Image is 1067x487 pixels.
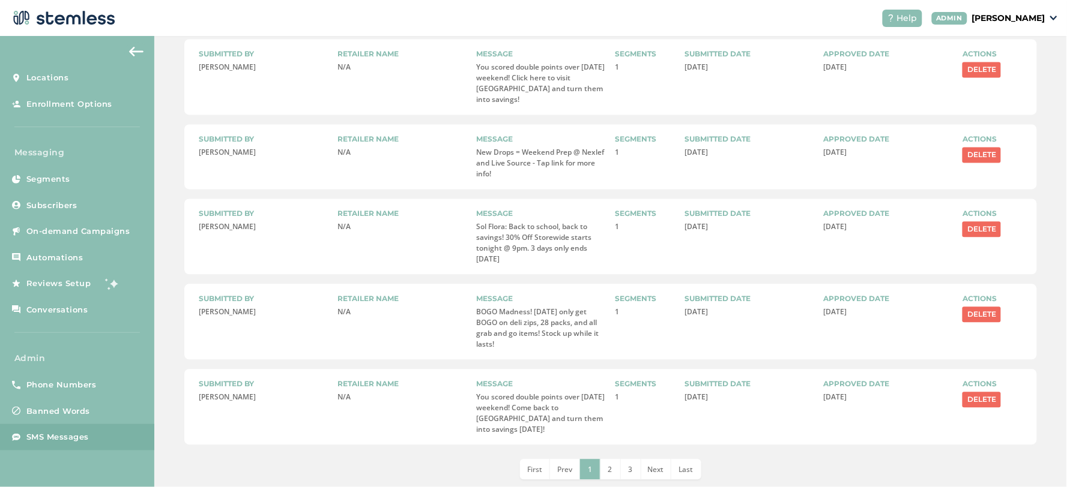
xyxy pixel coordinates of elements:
p: N/A [337,222,467,233]
label: Message [476,294,605,305]
label: Message [476,379,605,390]
span: 3 [629,465,633,475]
span: Help [897,12,917,25]
span: First [527,465,542,475]
p: [DATE] [824,392,953,403]
label: Submitted by [199,379,328,390]
label: Submitted date [685,379,814,390]
p: N/A [337,148,467,158]
label: Submitted by [199,294,328,305]
span: Reviews Setup [26,278,91,290]
p: Sol Flora: Back to school, back to savings! 30% Off Storewide starts tonight @ 9pm. 3 days only e... [476,222,605,265]
p: N/A [337,307,467,318]
span: Last [679,465,694,475]
label: Message [476,49,605,60]
img: glitter-stars-b7820f95.gif [100,272,124,296]
label: Submitted by [199,134,328,145]
button: Delete [963,307,1001,323]
img: icon-help-white-03924b79.svg [887,14,895,22]
p: 1 [615,222,676,233]
p: You scored double points over [DATE] weekend! Come back to [GEOGRAPHIC_DATA] and turn them into s... [476,392,605,435]
span: Locations [26,72,69,84]
button: Delete [963,392,1001,408]
p: 1 [615,62,676,73]
div: ADMIN [932,12,968,25]
p: 1 [615,392,676,403]
label: Retailer name [337,209,467,220]
p: N/A [337,62,467,73]
label: Actions [963,49,1023,60]
span: 2 [608,465,612,475]
button: Delete [963,222,1001,238]
p: BOGO Madness! [DATE] only get BOGO on deli zips, 28 packs, and all grab and go items! Stock up wh... [476,307,605,350]
label: Approved date [824,209,953,220]
p: [PERSON_NAME] [199,222,328,233]
label: Submitted date [685,294,814,305]
label: Approved date [824,49,953,60]
span: On-demand Campaigns [26,226,130,238]
img: logo-dark-0685b13c.svg [10,6,115,30]
p: [DATE] [824,222,953,233]
span: Phone Numbers [26,379,97,391]
p: [DATE] [685,148,814,158]
label: Approved date [824,379,953,390]
button: Delete [963,62,1001,78]
label: Retailer name [337,379,467,390]
label: Message [476,134,605,145]
span: Segments [26,173,70,185]
label: Submitted date [685,134,814,145]
img: icon-arrow-back-accent-c549486e.svg [129,47,144,56]
span: Next [648,465,664,475]
p: [DATE] [685,222,814,233]
span: Automations [26,252,83,264]
p: [PERSON_NAME] [199,392,328,403]
label: Segments [615,209,676,220]
p: [PERSON_NAME] [199,62,328,73]
label: Actions [963,294,1023,305]
label: Segments [615,294,676,305]
label: Retailer name [337,294,467,305]
p: [DATE] [685,392,814,403]
label: Submitted date [685,49,814,60]
p: [PERSON_NAME] [199,307,328,318]
span: SMS Messages [26,431,89,443]
span: 1 [588,465,592,475]
label: Segments [615,379,676,390]
button: Delete [963,148,1001,163]
img: icon_down-arrow-small-66adaf34.svg [1050,16,1057,20]
label: Retailer name [337,49,467,60]
p: New Drops = Weekend Prep @ Nexlef and Live Source - Tap link for more info! [476,148,605,180]
p: [DATE] [824,307,953,318]
label: Approved date [824,294,953,305]
p: [PERSON_NAME] [199,148,328,158]
p: N/A [337,392,467,403]
label: Message [476,209,605,220]
label: Actions [963,209,1023,220]
label: Submitted by [199,49,328,60]
label: Submitted by [199,209,328,220]
p: [DATE] [685,307,814,318]
label: Segments [615,134,676,145]
p: [PERSON_NAME] [972,12,1045,25]
p: You scored double points over [DATE] weekend! Click here to visit [GEOGRAPHIC_DATA] and turn them... [476,62,605,106]
p: 1 [615,148,676,158]
p: [DATE] [824,148,953,158]
label: Retailer name [337,134,467,145]
label: Segments [615,49,676,60]
span: Prev [557,465,572,475]
span: Conversations [26,304,88,316]
p: [DATE] [824,62,953,73]
span: Subscribers [26,200,77,212]
p: 1 [615,307,676,318]
label: Submitted date [685,209,814,220]
label: Approved date [824,134,953,145]
label: Actions [963,379,1023,390]
p: [DATE] [685,62,814,73]
label: Actions [963,134,1023,145]
span: Banned Words [26,405,90,417]
iframe: Chat Widget [1007,429,1067,487]
span: Enrollment Options [26,98,112,110]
